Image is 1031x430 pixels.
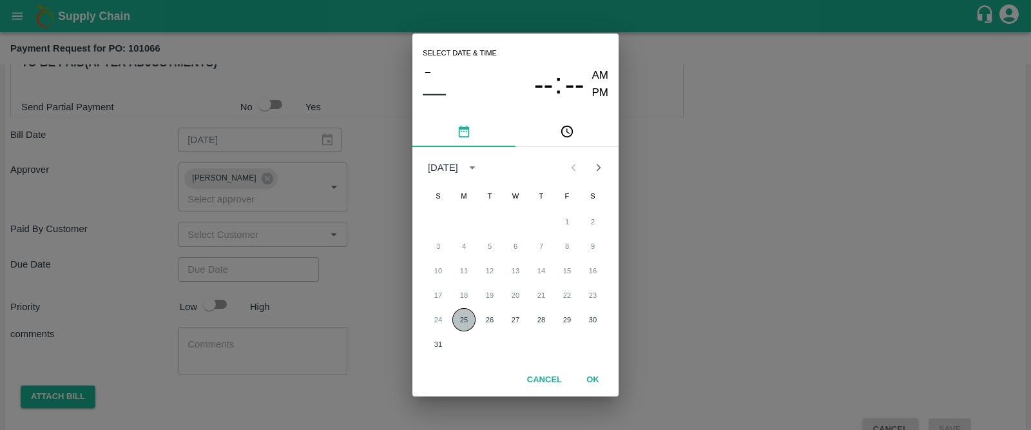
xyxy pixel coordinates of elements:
span: Thursday [530,183,553,209]
button: Cancel [522,369,567,391]
button: pick date [412,116,515,147]
span: Monday [452,183,476,209]
button: 31 [427,333,450,356]
button: 30 [581,308,604,331]
button: Next month [586,155,611,180]
span: -- [565,68,584,101]
button: 29 [555,308,579,331]
button: 25 [452,308,476,331]
button: pick time [515,116,619,147]
button: AM [592,67,609,84]
div: [DATE] [428,161,458,175]
span: Friday [555,183,579,209]
span: Select date & time [423,44,497,63]
button: – [423,63,433,80]
button: calendar view is open, switch to year view [462,157,483,178]
span: Sunday [427,183,450,209]
button: OK [572,369,613,391]
span: -- [534,68,554,101]
button: -- [565,67,584,101]
span: Tuesday [478,183,501,209]
button: 26 [478,308,501,331]
button: 28 [530,308,553,331]
span: Saturday [581,183,604,209]
span: – [425,63,430,80]
button: PM [592,84,609,102]
button: 27 [504,308,527,331]
button: –– [423,80,446,106]
button: -- [534,67,554,101]
span: : [554,67,562,101]
span: Wednesday [504,183,527,209]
